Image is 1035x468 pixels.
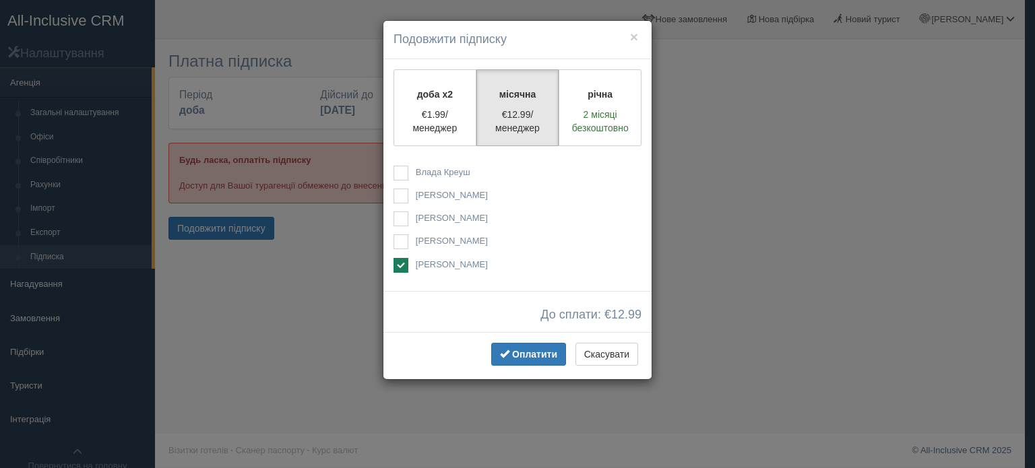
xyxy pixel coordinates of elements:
[394,31,641,48] h4: Подовжити підписку
[416,236,488,246] span: [PERSON_NAME]
[402,108,468,135] p: €1.99/менеджер
[416,167,470,177] span: Влада Креуш
[567,88,633,101] p: річна
[630,30,638,44] button: ×
[416,259,488,269] span: [PERSON_NAME]
[611,308,641,321] span: 12.99
[567,108,633,135] p: 2 місяці безкоштовно
[540,308,641,322] span: До сплати: €
[416,190,488,200] span: [PERSON_NAME]
[485,88,551,101] p: місячна
[575,343,638,366] button: Скасувати
[485,108,551,135] p: €12.99/менеджер
[416,213,488,223] span: [PERSON_NAME]
[491,343,566,366] button: Оплатити
[402,88,468,101] p: доба x2
[512,349,557,360] span: Оплатити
